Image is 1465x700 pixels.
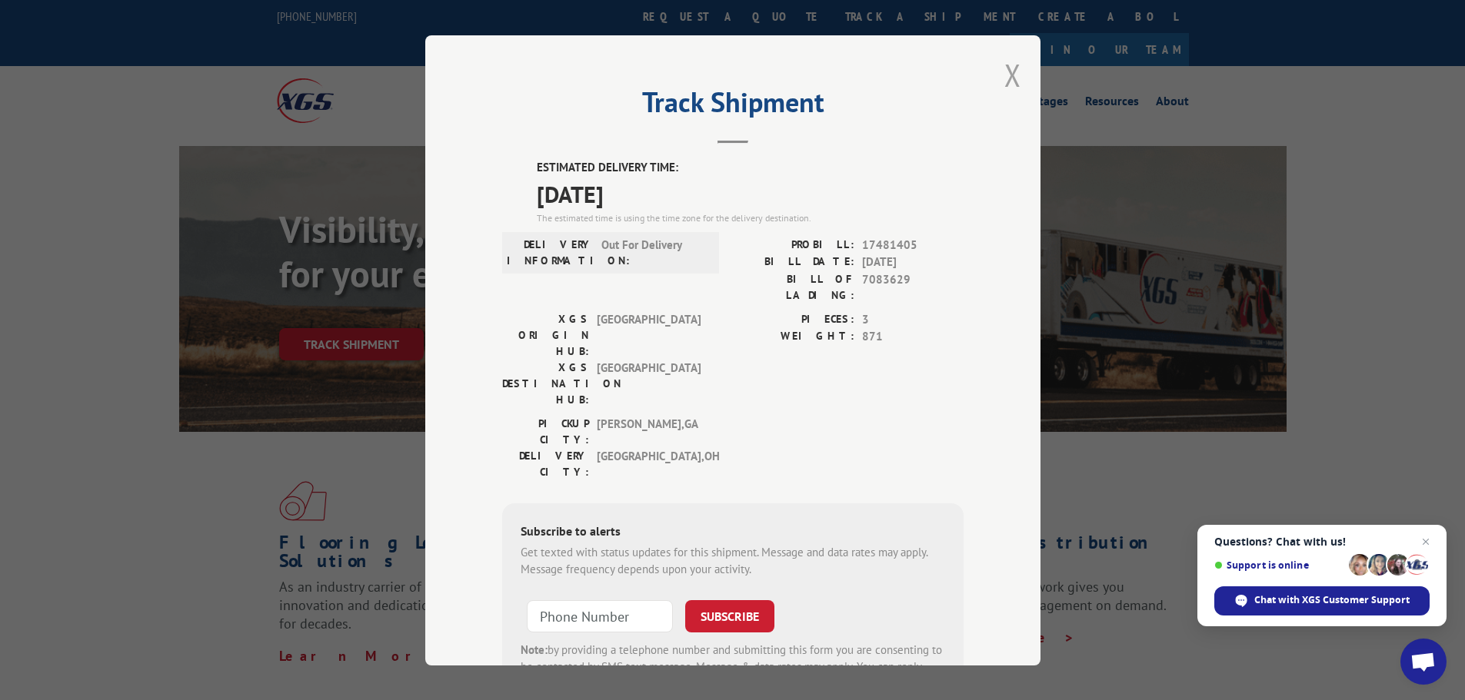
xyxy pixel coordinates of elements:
[521,642,548,656] strong: Note:
[537,159,964,177] label: ESTIMATED DELIVERY TIME:
[733,328,854,346] label: WEIGHT:
[601,236,705,268] span: Out For Delivery
[521,641,945,693] div: by providing a telephone number and submitting this form you are consenting to be contacted by SM...
[733,310,854,328] label: PIECES:
[1214,559,1343,571] span: Support is online
[1214,586,1430,615] div: Chat with XGS Customer Support
[1417,532,1435,551] span: Close chat
[502,359,589,407] label: XGS DESTINATION HUB:
[862,310,964,328] span: 3
[597,447,701,479] span: [GEOGRAPHIC_DATA] , OH
[502,310,589,359] label: XGS ORIGIN HUB:
[1400,639,1447,685] div: Open chat
[733,236,854,254] label: PROBILL:
[862,328,964,346] span: 871
[521,521,945,543] div: Subscribe to alerts
[1254,593,1410,607] span: Chat with XGS Customer Support
[733,270,854,303] label: BILL OF LADING:
[502,447,589,479] label: DELIVERY CITY:
[502,415,589,447] label: PICKUP CITY:
[521,543,945,578] div: Get texted with status updates for this shipment. Message and data rates may apply. Message frequ...
[597,310,701,359] span: [GEOGRAPHIC_DATA]
[597,359,701,407] span: [GEOGRAPHIC_DATA]
[733,254,854,271] label: BILL DATE:
[862,254,964,271] span: [DATE]
[527,599,673,632] input: Phone Number
[862,270,964,303] span: 7083629
[537,211,964,224] div: The estimated time is using the time zone for the delivery destination.
[502,91,964,121] h2: Track Shipment
[537,176,964,211] span: [DATE]
[507,236,594,268] label: DELIVERY INFORMATION:
[1214,536,1430,548] span: Questions? Chat with us!
[685,599,774,632] button: SUBSCRIBE
[1004,55,1021,95] button: Close modal
[597,415,701,447] span: [PERSON_NAME] , GA
[862,236,964,254] span: 17481405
